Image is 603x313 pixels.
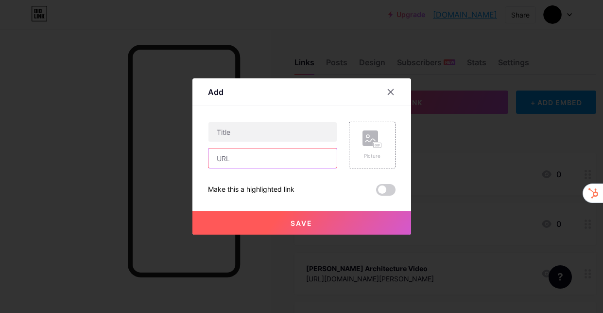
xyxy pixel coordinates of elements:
input: Title [208,122,337,142]
button: Save [192,211,411,235]
div: Picture [362,152,382,160]
div: Add [208,86,224,98]
input: URL [208,148,337,168]
span: Save [291,219,312,227]
div: Make this a highlighted link [208,184,294,196]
